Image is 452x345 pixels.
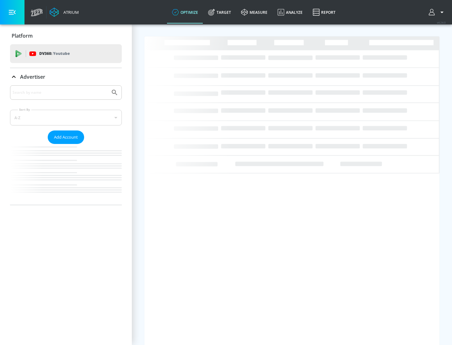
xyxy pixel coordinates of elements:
div: Platform [10,27,122,45]
a: optimize [167,1,203,24]
p: DV360: [39,50,70,57]
label: Sort By [18,108,31,112]
p: Youtube [53,50,70,57]
button: Add Account [48,130,84,144]
a: Analyze [272,1,308,24]
span: v 4.24.0 [437,21,446,24]
div: A-Z [10,110,122,125]
a: Report [308,1,341,24]
div: Advertiser [10,85,122,205]
div: Atrium [61,9,79,15]
p: Platform [12,32,33,39]
a: measure [236,1,272,24]
input: Search by name [13,88,108,97]
a: Target [203,1,236,24]
p: Advertiser [20,73,45,80]
div: DV360: Youtube [10,44,122,63]
nav: list of Advertiser [10,144,122,205]
div: Advertiser [10,68,122,86]
span: Add Account [54,134,78,141]
a: Atrium [50,8,79,17]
